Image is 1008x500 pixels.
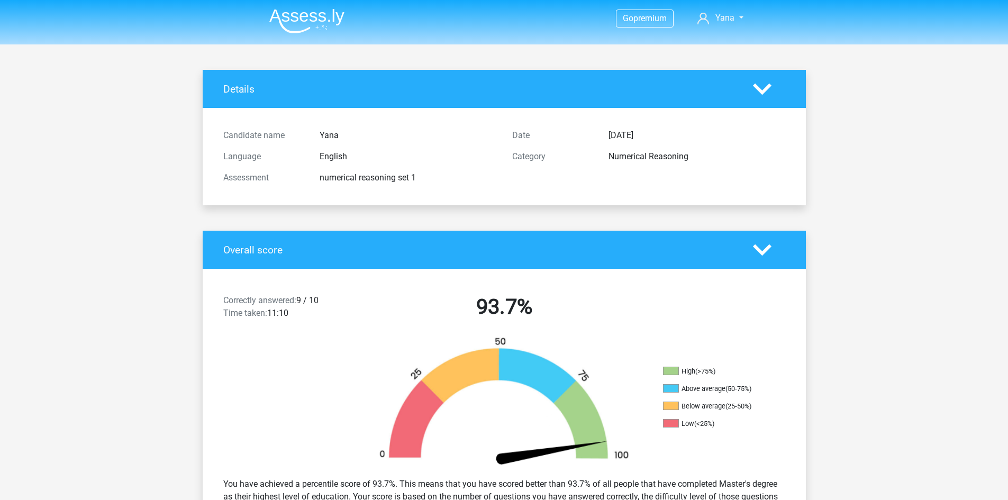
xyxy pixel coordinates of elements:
[694,420,714,428] div: (<25%)
[361,337,647,469] img: 94.ba056ea0e80c.png
[223,295,296,305] span: Correctly answered:
[725,402,751,410] div: (25-50%)
[215,294,360,324] div: 9 / 10 11:10
[223,308,267,318] span: Time taken:
[215,150,312,163] div: Language
[312,171,504,184] div: numerical reasoning set 1
[215,171,312,184] div: Assessment
[312,129,504,142] div: Yana
[663,402,769,411] li: Below average
[616,11,673,25] a: Gopremium
[215,129,312,142] div: Candidate name
[693,12,747,24] a: Yana
[715,13,734,23] span: Yana
[223,83,737,95] h4: Details
[368,294,641,320] h2: 93.7%
[633,13,667,23] span: premium
[663,384,769,394] li: Above average
[269,8,344,33] img: Assessly
[725,385,751,393] div: (50-75%)
[663,419,769,429] li: Low
[623,13,633,23] span: Go
[312,150,504,163] div: English
[504,150,601,163] div: Category
[601,150,793,163] div: Numerical Reasoning
[223,244,737,256] h4: Overall score
[663,367,769,376] li: High
[695,367,715,375] div: (>75%)
[601,129,793,142] div: [DATE]
[504,129,601,142] div: Date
